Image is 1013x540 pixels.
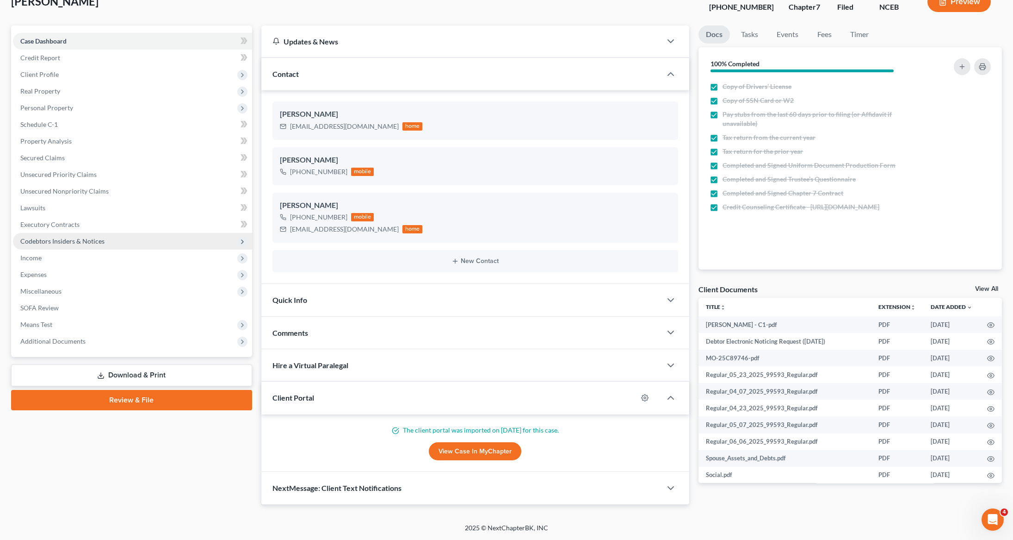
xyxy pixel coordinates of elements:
div: Lindsey says… [7,241,178,314]
p: The client portal was imported on [DATE] for this case. [272,426,679,435]
td: PDF [871,400,923,416]
a: Docs [698,25,730,44]
td: [DATE] [923,316,980,333]
iframe: Intercom live chat [982,509,1004,531]
td: [DATE] [923,433,980,450]
i: unfold_more [910,305,916,310]
span: Schedule C-1 [20,120,58,128]
div: In the meantime, these articles might help: [15,63,144,81]
div: Operator says… [7,57,178,88]
td: MO-25C89746-pdf [698,350,871,366]
span: Completed and Signed Uniform Document Production Form [723,161,896,170]
a: View All [975,286,998,292]
div: [EMAIL_ADDRESS][DOMAIN_NAME] [290,225,399,234]
td: PDF [871,383,923,400]
td: PDF [871,316,923,333]
strong: Download & Print Forms/Schedules [38,145,102,163]
td: [DATE] [923,383,980,400]
div: home [402,225,423,233]
a: Extensionunfold_more [878,303,916,310]
span: 4 [1001,509,1008,516]
span: Miscellaneous [20,287,62,295]
div: 2025 © NextChapterBK, INC [243,523,770,540]
span: Client Profile [20,70,59,78]
a: Credit Report [13,50,252,66]
div: Chapter [789,2,822,13]
span: Case Dashboard [20,37,67,45]
td: Regular_04_07_2025_99593_Regular.pdf [698,383,871,400]
a: Unsecured Priority Claims [13,166,252,183]
td: Social.pdf [698,467,871,483]
div: Our usual reply time 🕒 [15,33,144,51]
span: Copy of SSN Card or W2 [723,96,794,105]
span: NextMessage: Client Text Notifications [272,483,401,492]
td: Regular_04_23_2025_99593_Regular.pdf [698,400,871,416]
div: [PERSON_NAME] [280,200,671,211]
a: Fees [809,25,839,44]
div: [PHONE_NUMBER] [709,2,774,13]
h1: Operator [45,9,78,16]
a: Schedule C-1 [13,116,252,133]
a: Download & Print [11,364,252,386]
span: Expenses [20,270,47,278]
td: Regular_05_07_2025_99593_Regular.pdf [698,416,871,433]
a: Secured Claims [13,150,252,166]
td: [DATE] [923,416,980,433]
img: Profile image for Operator [26,5,41,20]
span: Completed and Signed Trustee’s Questionnaire [723,175,856,184]
span: Personal Property [20,104,73,112]
div: Hi [PERSON_NAME]! We are investigating this for you now. I will report back! [15,207,144,235]
a: Property Analysis [13,133,252,150]
td: PDF [871,433,923,450]
td: [PERSON_NAME] - C1-pdf [698,316,871,333]
span: Credit Report [20,54,60,62]
span: Codebtors Insiders & Notices [20,237,105,245]
div: NCEB [879,2,913,13]
span: SOFA Review [20,304,59,312]
div: [PERSON_NAME] [280,155,671,166]
div: Amendments [29,113,177,137]
span: Tax return for the prior year [723,147,803,156]
button: Home [161,4,179,21]
span: 7 [816,2,820,11]
td: Regular_06_06_2025_99593_Regular.pdf [698,433,871,450]
a: Case Dashboard [13,33,252,50]
div: Lindsey says… [7,202,178,241]
a: Tasks [734,25,766,44]
span: Completed and Signed Chapter 7 Contract [723,188,843,198]
button: New Contact [280,257,671,265]
i: expand_more [967,305,972,310]
button: Gif picker [29,303,37,311]
span: Real Property [20,87,60,95]
button: go back [6,4,24,21]
span: Comments [272,328,308,337]
strong: 100% Completed [710,60,760,68]
span: Lawsuits [20,204,45,212]
button: Send a message… [159,300,173,314]
span: More in the Help Center [64,179,151,187]
div: Hi [PERSON_NAME]! We are investigating this for you now. I will report back! [7,202,152,240]
div: [PERSON_NAME] [280,109,671,120]
span: Hire a Virtual Paralegal [272,361,348,370]
a: SOFA Review [13,300,252,316]
strong: All Cases View [38,96,91,104]
span: Unsecured Nonpriority Claims [20,187,109,195]
td: PDF [871,350,923,366]
td: PDF [871,450,923,467]
div: Updates & News [272,37,651,46]
span: Property Analysis [20,137,72,145]
div: All Cases View [29,88,177,113]
a: More in the Help Center [29,171,177,194]
a: Titleunfold_more [706,303,726,310]
td: PDF [871,416,923,433]
a: Events [769,25,806,44]
span: Executory Contracts [20,220,80,228]
td: [DATE] [923,366,980,383]
div: [EMAIL_ADDRESS][DOMAIN_NAME] [290,122,399,131]
div: Operator says… [7,88,178,202]
span: Tax return from the current year [723,133,815,142]
td: Spouse_Assets_and_Debts.pdf [698,450,871,467]
a: Timer [843,25,876,44]
div: [PHONE_NUMBER] [290,167,347,176]
button: Emoji picker [14,303,22,311]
